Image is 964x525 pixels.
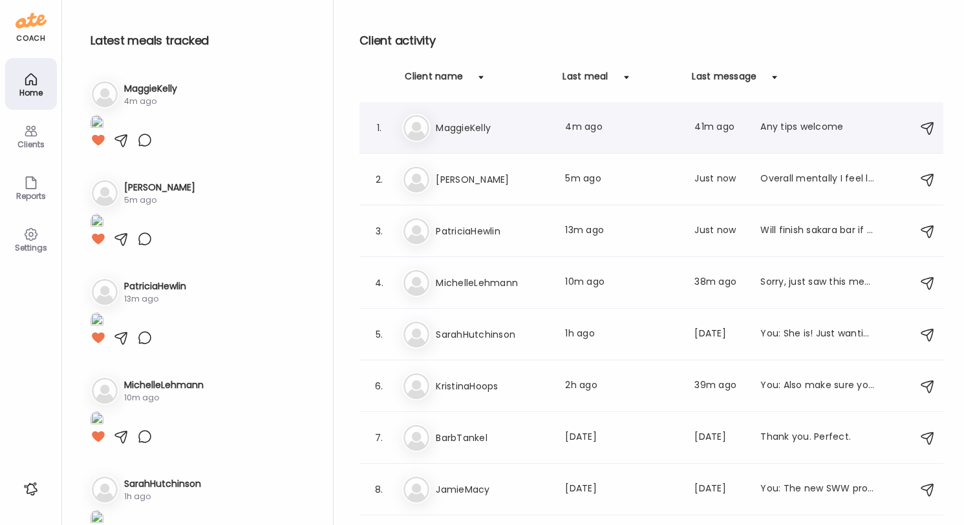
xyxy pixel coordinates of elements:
[124,82,177,96] h3: MaggieKelly
[92,81,118,107] img: bg-avatar-default.svg
[92,378,118,404] img: bg-avatar-default.svg
[405,70,463,90] div: Client name
[8,192,54,200] div: Reports
[694,378,745,394] div: 39m ago
[124,181,195,194] h3: [PERSON_NAME]
[760,327,874,342] div: You: She is! Just wanting it to be perfect. Glad you liked the protein!
[403,167,429,192] img: bg-avatar-default.svg
[124,477,201,491] h3: SarahHutchinson
[692,70,756,90] div: Last message
[371,172,387,187] div: 2.
[371,327,387,342] div: 5.
[436,378,550,394] h3: KristinaHoops
[91,31,312,50] h2: Latest meals tracked
[694,172,745,187] div: Just now
[359,31,943,50] h2: Client activity
[436,482,550,497] h3: JamieMacy
[92,180,118,206] img: bg-avatar-default.svg
[436,120,550,136] h3: MaggieKelly
[694,120,745,136] div: 41m ago
[565,327,679,342] div: 1h ago
[91,313,103,330] img: images%2FmZqu9VpagTe18dCbHwWVMLxYdAy2%2F9jIUEBZYZI9nFlWjnvOt%2FJiinibUd9CQB0uf9FNmO_1080
[371,275,387,291] div: 4.
[124,378,204,392] h3: MichelleLehmann
[8,243,54,252] div: Settings
[565,172,679,187] div: 5m ago
[694,275,745,291] div: 38m ago
[403,218,429,244] img: bg-avatar-default.svg
[92,477,118,502] img: bg-avatar-default.svg
[92,279,118,305] img: bg-avatar-default.svg
[565,378,679,394] div: 2h ago
[694,223,745,239] div: Just now
[371,223,387,239] div: 3.
[124,96,177,107] div: 4m ago
[403,425,429,451] img: bg-avatar-default.svg
[124,194,195,206] div: 5m ago
[694,482,745,497] div: [DATE]
[436,172,550,187] h3: [PERSON_NAME]
[91,115,103,132] img: images%2FnR0t7EISuYYMJDOB54ce2c9HOZI3%2Fk2AQxUWLubJAJP3MJfzh%2Fvq5ms2fX5EIvS5vJRdxz_1080
[694,327,745,342] div: [DATE]
[16,10,47,31] img: ate
[760,275,874,291] div: Sorry, just saw this message. Fine so far. Visiting a college with my daughter, but I did pretty ...
[760,223,874,239] div: Will finish sakara bar if hungry later
[694,430,745,446] div: [DATE]
[436,327,550,342] h3: SarahHutchinson
[565,223,679,239] div: 13m ago
[436,430,550,446] h3: BarbTankel
[371,430,387,446] div: 7.
[565,120,679,136] div: 4m ago
[760,172,874,187] div: Overall mentally I feel like I’m moving in a good direction. Physically my back pain just feels l...
[403,270,429,296] img: bg-avatar-default.svg
[124,293,186,305] div: 13m ago
[760,120,874,136] div: Any tips welcome
[371,120,387,136] div: 1.
[91,411,103,429] img: images%2FuGs4GHY6P2h9D2gO3yt7zJo8fKt1%2F0TgiWq6kgmGjI9ZBxOrB%2FAntjMdBfP0K0UoXPO1xK_1080
[371,378,387,394] div: 6.
[760,430,874,446] div: Thank you. Perfect.
[403,115,429,141] img: bg-avatar-default.svg
[8,88,54,97] div: Home
[16,33,45,44] div: coach
[124,491,201,502] div: 1h ago
[565,275,679,291] div: 10m ago
[403,477,429,502] img: bg-avatar-default.svg
[565,430,679,446] div: [DATE]
[124,392,204,404] div: 10m ago
[124,280,186,293] h3: PatriciaHewlin
[8,140,54,149] div: Clients
[760,482,874,497] div: You: The new SWW protein powder is here!!! Click [URL][DOMAIN_NAME] go view and receive a discount!
[436,223,550,239] h3: PatriciaHewlin
[403,322,429,347] img: bg-avatar-default.svg
[565,482,679,497] div: [DATE]
[562,70,608,90] div: Last meal
[436,275,550,291] h3: MichelleLehmann
[371,482,387,497] div: 8.
[91,214,103,231] img: images%2FjdQOPJFAitdIgzzQ9nFQSI0PpUq1%2FOr4QdRIAERkp1ie31ofK%2F8KFL0K5tSpjxmH5X14fd_1080
[760,378,874,394] div: You: Also make sure you book your 2nd call!
[403,373,429,399] img: bg-avatar-default.svg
